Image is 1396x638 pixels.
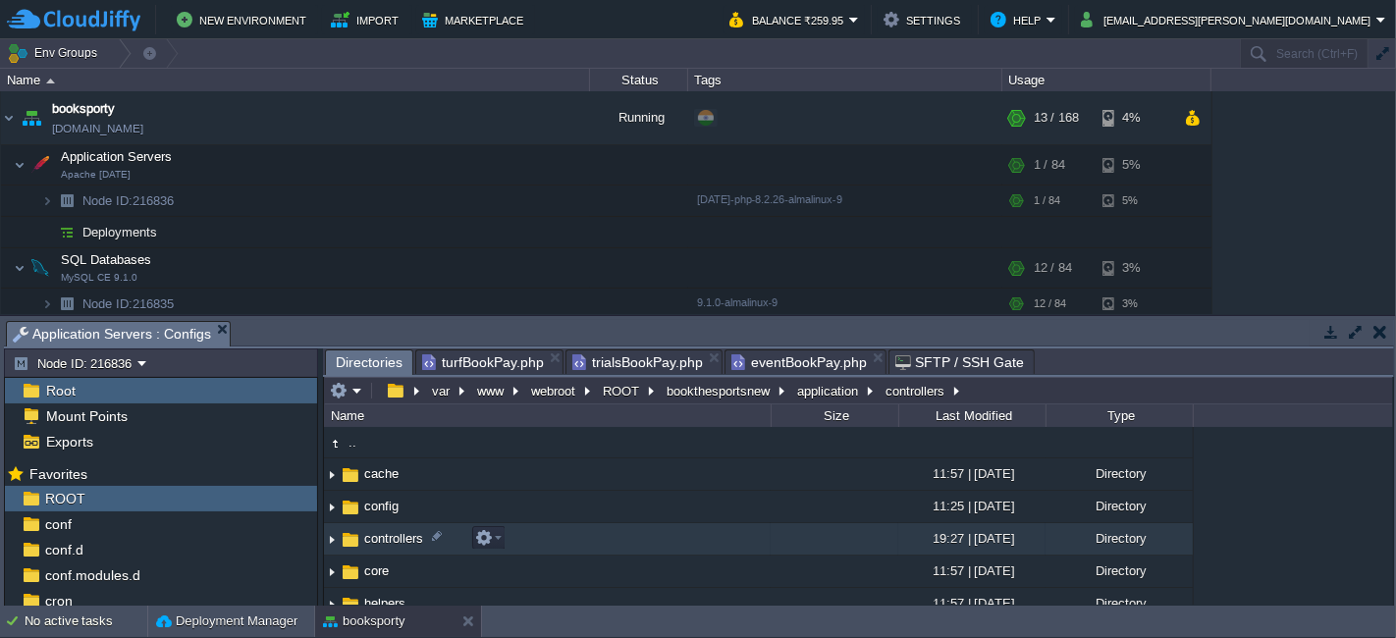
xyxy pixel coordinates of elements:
img: AMDAwAAAACH5BAEAAAAALAAAAAABAAEAAAICRAEAOw== [53,186,81,216]
a: config [361,498,402,514]
a: conf.modules.d [41,566,143,584]
a: .. [346,434,359,451]
div: Tags [689,69,1001,91]
a: Deployments [81,224,160,240]
img: AMDAwAAAACH5BAEAAAAALAAAAAABAAEAAAICRAEAOw== [41,289,53,319]
span: Apache [DATE] [61,169,131,181]
span: Node ID: [82,296,133,311]
span: trialsBookPay.php [572,350,703,374]
span: turfBookPay.php [422,350,544,374]
div: 5% [1102,186,1166,216]
div: Size [773,404,898,427]
button: Settings [884,8,966,31]
a: Mount Points [42,407,131,425]
img: AMDAwAAAACH5BAEAAAAALAAAAAABAAEAAAICRAEAOw== [41,186,53,216]
span: Node ID: [82,193,133,208]
span: 9.1.0-almalinux-9 [697,296,778,308]
div: Name [326,404,771,427]
div: Running [590,91,688,144]
div: Directory [1046,491,1193,521]
img: AMDAwAAAACH5BAEAAAAALAAAAAABAAEAAAICRAEAOw== [340,529,361,551]
button: ROOT [600,382,644,399]
img: AMDAwAAAACH5BAEAAAAALAAAAAABAAEAAAICRAEAOw== [324,459,340,490]
li: /var/www/webroot/ROOT/bookthesportsnew/application/views/home/eventBookPay.php [725,349,886,374]
div: Usage [1003,69,1210,91]
button: www [474,382,509,399]
div: Directory [1046,523,1193,554]
div: 12 / 84 [1034,289,1066,319]
img: AMDAwAAAACH5BAEAAAAALAAAAAABAAEAAAICRAEAOw== [324,524,340,555]
a: helpers [361,595,408,611]
a: Exports [42,433,96,451]
button: bookthesportsnew [664,382,775,399]
a: cache [361,465,402,482]
a: controllers [361,530,426,547]
span: 216835 [81,295,177,312]
div: 11:25 | [DATE] [898,491,1046,521]
a: ROOT [41,490,88,507]
img: AMDAwAAAACH5BAEAAAAALAAAAAABAAEAAAICRAEAOw== [340,497,361,518]
button: application [794,382,863,399]
div: Status [591,69,687,91]
img: AMDAwAAAACH5BAEAAAAALAAAAAABAAEAAAICRAEAOw== [18,91,45,144]
div: 13 / 168 [1034,91,1079,144]
div: Type [1047,404,1193,427]
div: 1 / 84 [1034,186,1060,216]
span: Root [42,382,79,399]
span: SFTP / SSH Gate [895,350,1024,374]
img: AMDAwAAAACH5BAEAAAAALAAAAAABAAEAAAICRAEAOw== [340,594,361,615]
img: AMDAwAAAACH5BAEAAAAALAAAAAABAAEAAAICRAEAOw== [14,248,26,288]
button: Import [331,8,404,31]
div: 19:27 | [DATE] [898,523,1046,554]
button: Node ID: 216836 [13,354,137,372]
button: Balance ₹259.95 [729,8,849,31]
img: AMDAwAAAACH5BAEAAAAALAAAAAABAAEAAAICRAEAOw== [53,217,81,247]
a: SQL DatabasesMySQL CE 9.1.0 [59,252,154,267]
button: var [429,382,455,399]
span: Application Servers : Configs [13,322,211,346]
img: AMDAwAAAACH5BAEAAAAALAAAAAABAAEAAAICRAEAOw== [27,248,54,288]
img: AMDAwAAAACH5BAEAAAAALAAAAAABAAEAAAICRAEAOw== [1,91,17,144]
button: Marketplace [422,8,529,31]
div: 1 / 84 [1034,145,1065,185]
img: AMDAwAAAACH5BAEAAAAALAAAAAABAAEAAAICRAEAOw== [324,433,346,454]
a: conf.d [41,541,86,558]
a: cron [41,592,76,610]
span: Application Servers [59,148,175,165]
img: AMDAwAAAACH5BAEAAAAALAAAAAABAAEAAAICRAEAOw== [324,557,340,587]
a: core [361,562,392,579]
li: /var/www/webroot/ROOT/bookthesportsnew/application/views/home/turfBookPay.php [415,349,564,374]
div: Directory [1046,458,1193,489]
div: 11:57 | [DATE] [898,588,1046,618]
div: 5% [1102,145,1166,185]
div: 3% [1102,248,1166,288]
button: webroot [528,382,580,399]
div: Last Modified [900,404,1046,427]
img: CloudJiffy [7,8,140,32]
div: 4% [1102,91,1166,144]
div: Name [2,69,589,91]
a: conf [41,515,75,533]
div: No active tasks [25,606,147,637]
img: AMDAwAAAACH5BAEAAAAALAAAAAABAAEAAAICRAEAOw== [46,79,55,83]
button: Deployment Manager [156,611,297,631]
div: Directory [1046,556,1193,586]
img: AMDAwAAAACH5BAEAAAAALAAAAAABAAEAAAICRAEAOw== [324,589,340,619]
span: Directories [336,350,403,375]
div: 11:57 | [DATE] [898,556,1046,586]
span: SQL Databases [59,251,154,268]
div: Directory [1046,588,1193,618]
img: AMDAwAAAACH5BAEAAAAALAAAAAABAAEAAAICRAEAOw== [340,464,361,486]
